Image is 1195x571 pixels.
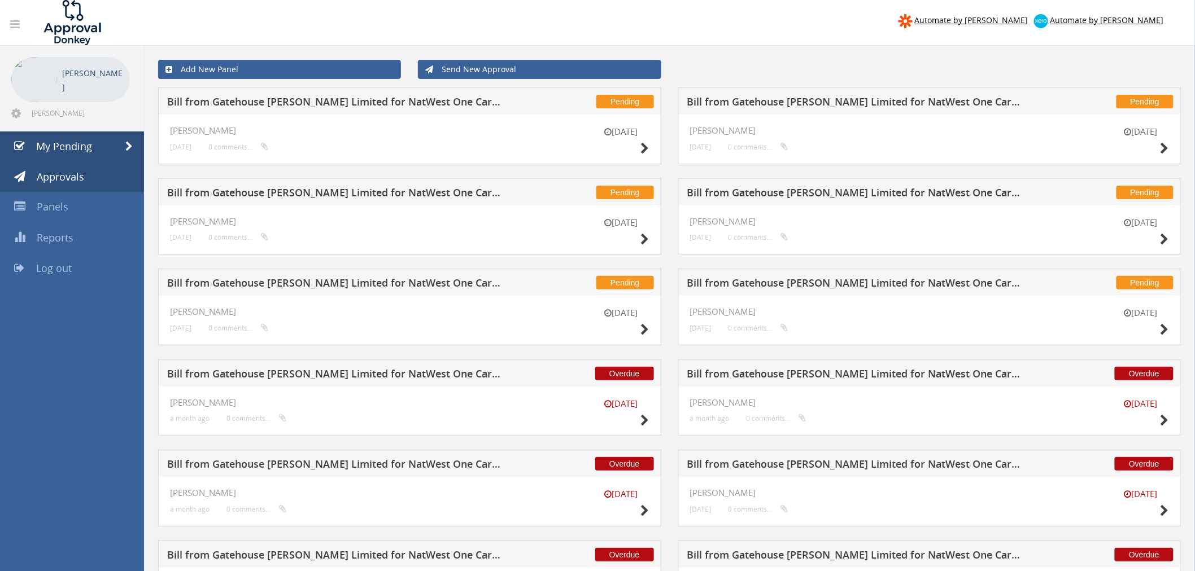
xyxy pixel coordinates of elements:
a: Add New Panel [158,60,401,79]
h4: [PERSON_NAME] [690,307,1170,317]
span: Pending [596,95,653,108]
h5: Bill from Gatehouse [PERSON_NAME] Limited for NatWest One Card - LIMC [687,187,1027,201]
small: [DATE] [1113,307,1169,319]
small: 0 comments... [226,414,286,423]
small: 0 comments... [729,233,788,241]
span: Automate by [PERSON_NAME] [915,15,1028,25]
span: Pending [1117,95,1174,108]
small: [DATE] [690,143,712,151]
small: [DATE] [1113,488,1169,500]
h5: Bill from Gatehouse [PERSON_NAME] Limited for NatWest One Card -[PERSON_NAME] [167,96,507,111]
a: Send New Approval [418,60,661,79]
h4: [PERSON_NAME] [170,126,649,135]
small: [DATE] [170,233,191,241]
span: Panels [37,200,68,213]
small: [DATE] [593,488,649,500]
img: xero-logo.png [1034,14,1048,28]
small: 0 comments... [729,324,788,332]
span: Pending [1117,186,1174,199]
small: 0 comments... [729,143,788,151]
h5: Bill from Gatehouse [PERSON_NAME] Limited for NatWest One Card - LIMC [687,368,1027,383]
small: 0 comments... [747,414,806,423]
h4: [PERSON_NAME] [690,126,1170,135]
span: Reports [37,231,73,244]
small: a month ago [690,414,730,423]
span: Pending [596,276,653,289]
h4: [PERSON_NAME] [170,488,649,498]
span: Overdue [595,548,654,561]
span: Pending [596,186,653,199]
small: [DATE] [690,233,712,241]
span: Pending [1117,276,1174,289]
small: [DATE] [690,505,712,513]
small: 0 comments... [208,233,268,241]
span: Overdue [1115,548,1174,561]
span: Overdue [595,457,654,471]
small: [DATE] [690,324,712,332]
span: Log out [36,261,72,275]
small: 0 comments... [226,505,286,513]
small: a month ago [170,414,210,423]
small: [DATE] [170,143,191,151]
h5: Bill from Gatehouse [PERSON_NAME] Limited for NatWest One Card - ADMA [687,459,1027,473]
small: [DATE] [1113,126,1169,138]
h4: [PERSON_NAME] [690,398,1170,407]
h5: Bill from Gatehouse [PERSON_NAME] Limited for NatWest One Card - AMMC [167,550,507,564]
h5: Bill from Gatehouse [PERSON_NAME] Limited for NatWest One Card - ASAL [687,550,1027,564]
span: My Pending [36,139,92,153]
small: [DATE] [593,307,649,319]
span: Overdue [1115,457,1174,471]
h4: [PERSON_NAME] [170,307,649,317]
small: [DATE] [170,324,191,332]
small: [DATE] [593,398,649,410]
h5: Bill from Gatehouse [PERSON_NAME] Limited for NatWest One Card - PASA [167,187,507,201]
small: 0 comments... [208,143,268,151]
small: [DATE] [593,217,649,229]
h4: [PERSON_NAME] [170,217,649,226]
small: [DATE] [593,126,649,138]
h5: Bill from Gatehouse [PERSON_NAME] Limited for NatWest One Card -NACA [167,278,507,292]
small: [DATE] [1113,398,1169,410]
h4: [PERSON_NAME] [690,217,1170,226]
h5: Bill from Gatehouse [PERSON_NAME] Limited for NatWest One Card - ZOME [687,278,1027,292]
h5: Bill from Gatehouse [PERSON_NAME] Limited for NatWest One Card - MAGI [167,459,507,473]
small: 0 comments... [208,324,268,332]
h5: Bill from Gatehouse [PERSON_NAME] Limited for NatWest One Card -[PERSON_NAME] [167,368,507,383]
span: Automate by [PERSON_NAME] [1050,15,1164,25]
small: a month ago [170,505,210,513]
span: Approvals [37,170,84,183]
small: 0 comments... [729,505,788,513]
h4: [PERSON_NAME] [170,398,649,407]
img: zapier-logomark.png [899,14,913,28]
h5: Bill from Gatehouse [PERSON_NAME] Limited for NatWest One Card - ADKU [687,96,1027,111]
span: [PERSON_NAME][EMAIL_ADDRESS][PERSON_NAME][DOMAIN_NAME] [32,108,128,117]
small: [DATE] [1113,217,1169,229]
span: Overdue [595,367,654,380]
p: [PERSON_NAME] [62,66,124,94]
h4: [PERSON_NAME] [690,488,1170,498]
span: Overdue [1115,367,1174,380]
